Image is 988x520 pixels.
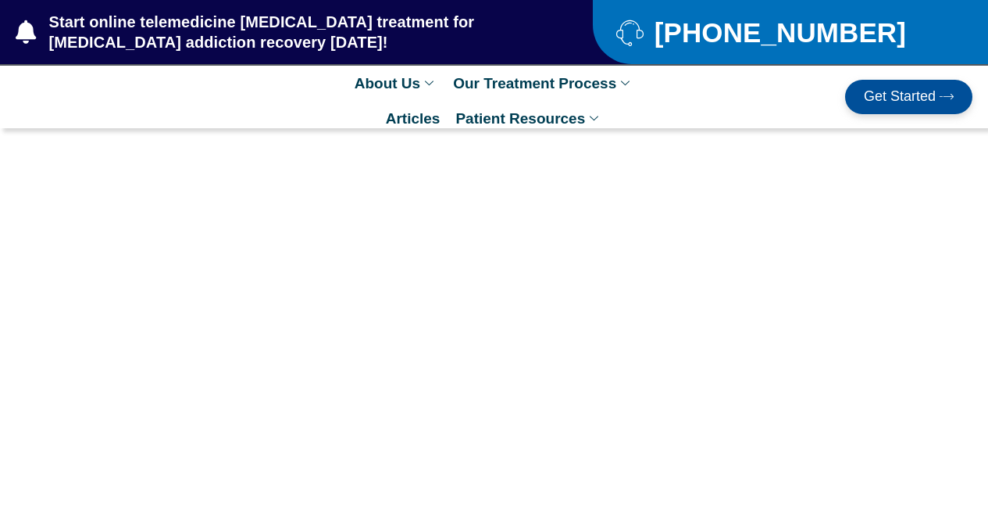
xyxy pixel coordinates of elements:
[448,101,610,136] a: Patient Resources
[347,66,445,101] a: About Us
[378,101,448,136] a: Articles
[845,80,972,114] a: Get Started
[651,23,906,42] span: [PHONE_NUMBER]
[445,66,641,101] a: Our Treatment Process
[616,19,949,46] a: [PHONE_NUMBER]
[864,89,936,105] span: Get Started
[16,12,530,52] a: Start online telemedicine [MEDICAL_DATA] treatment for [MEDICAL_DATA] addiction recovery [DATE]!
[45,12,531,52] span: Start online telemedicine [MEDICAL_DATA] treatment for [MEDICAL_DATA] addiction recovery [DATE]!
